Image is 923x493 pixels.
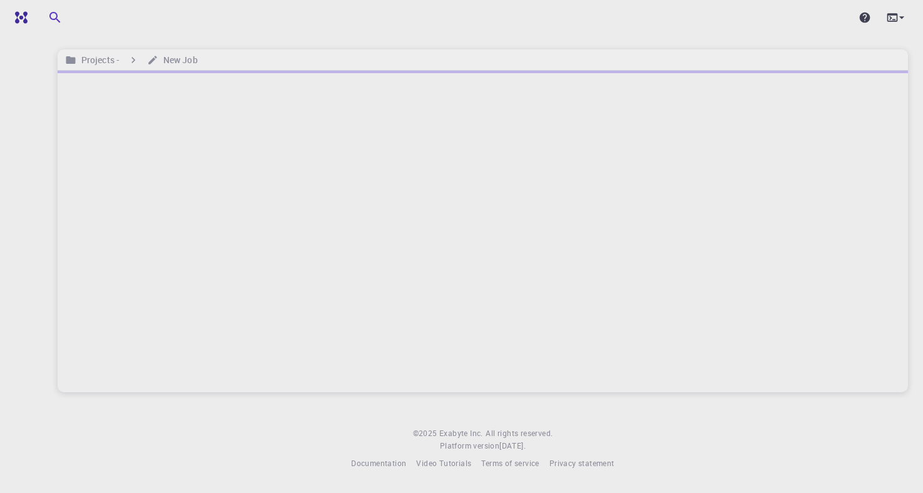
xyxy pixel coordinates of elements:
img: logo [10,11,28,24]
span: [DATE] . [499,440,526,450]
span: Exabyte Inc. [439,428,483,438]
a: Exabyte Inc. [439,427,483,440]
nav: breadcrumb [63,53,200,67]
span: Platform version [440,440,499,452]
h6: New Job [158,53,198,67]
a: Privacy statement [549,457,614,470]
span: © 2025 [413,427,439,440]
h6: Projects - [76,53,120,67]
span: Terms of service [481,458,539,468]
a: [DATE]. [499,440,526,452]
span: Privacy statement [549,458,614,468]
a: Terms of service [481,457,539,470]
a: Video Tutorials [416,457,471,470]
span: Documentation [351,458,406,468]
span: All rights reserved. [486,427,553,440]
a: Documentation [351,457,406,470]
span: Video Tutorials [416,458,471,468]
